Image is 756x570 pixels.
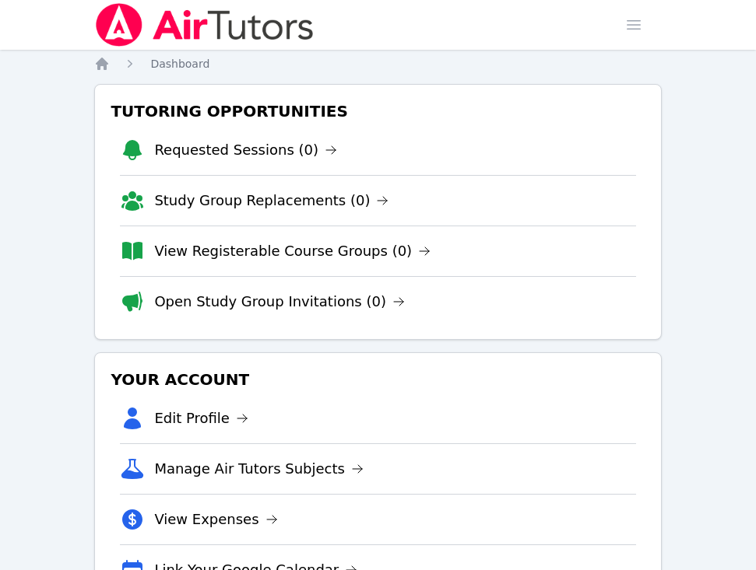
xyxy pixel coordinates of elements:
img: Air Tutors [94,3,315,47]
a: Requested Sessions (0) [154,139,337,161]
span: Dashboard [150,58,209,70]
a: Edit Profile [154,407,248,429]
a: View Registerable Course Groups (0) [154,240,431,262]
a: Open Study Group Invitations (0) [154,291,405,313]
a: View Expenses [154,509,277,530]
a: Dashboard [150,56,209,72]
a: Study Group Replacements (0) [154,190,389,212]
a: Manage Air Tutors Subjects [154,458,364,480]
h3: Tutoring Opportunities [107,97,648,125]
h3: Your Account [107,365,648,393]
nav: Breadcrumb [94,56,661,72]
